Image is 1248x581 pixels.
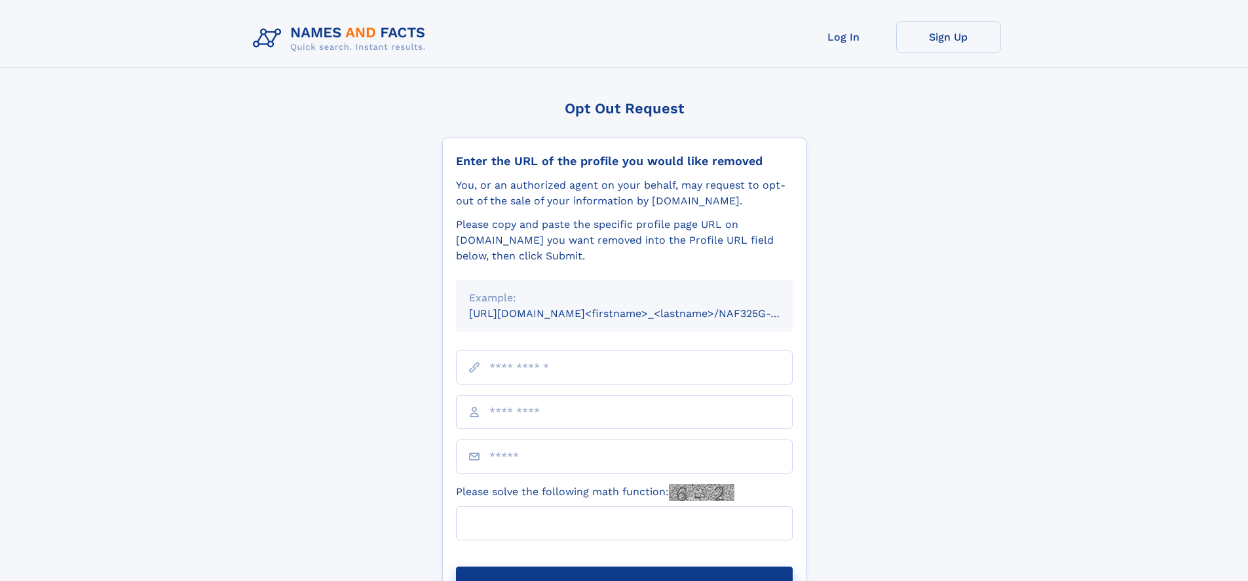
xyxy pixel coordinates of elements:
[442,100,806,117] div: Opt Out Request
[248,21,436,56] img: Logo Names and Facts
[456,484,734,501] label: Please solve the following math function:
[469,290,780,306] div: Example:
[456,217,793,264] div: Please copy and paste the specific profile page URL on [DOMAIN_NAME] you want removed into the Pr...
[456,178,793,209] div: You, or an authorized agent on your behalf, may request to opt-out of the sale of your informatio...
[456,154,793,168] div: Enter the URL of the profile you would like removed
[469,307,818,320] small: [URL][DOMAIN_NAME]<firstname>_<lastname>/NAF325G-xxxxxxxx
[791,21,896,53] a: Log In
[896,21,1001,53] a: Sign Up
